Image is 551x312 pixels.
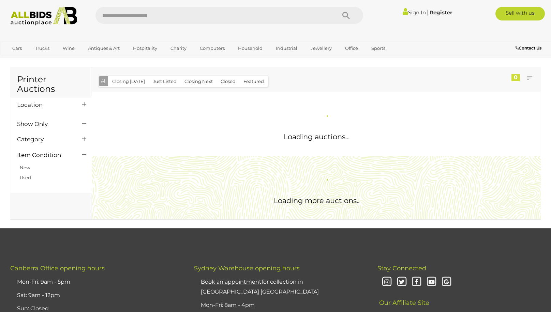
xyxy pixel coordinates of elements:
[17,75,85,94] h1: Printer Auctions
[511,74,520,81] div: 0
[239,76,268,87] button: Featured
[8,43,26,54] a: Cars
[274,196,359,205] span: Loading more auctions..
[20,165,30,170] a: New
[7,7,81,26] img: Allbids.com.au
[284,132,349,141] span: Loading auctions...
[17,102,72,108] h4: Location
[430,9,452,16] a: Register
[426,276,437,288] i: Youtube
[129,43,162,54] a: Hospitality
[441,276,452,288] i: Google
[17,152,72,158] h4: Item Condition
[377,265,426,272] span: Stay Connected
[516,45,541,51] b: Contact Us
[217,76,240,87] button: Closed
[8,54,65,65] a: [GEOGRAPHIC_DATA]
[271,43,302,54] a: Industrial
[201,279,262,285] u: Book an appointment
[427,9,429,16] span: |
[201,279,319,295] a: Book an appointmentfor collection in [GEOGRAPHIC_DATA] [GEOGRAPHIC_DATA]
[516,44,543,52] a: Contact Us
[20,175,31,180] a: Used
[396,276,408,288] i: Twitter
[84,43,124,54] a: Antiques & Art
[180,76,217,87] button: Closing Next
[166,43,191,54] a: Charity
[306,43,336,54] a: Jewellery
[194,265,300,272] span: Sydney Warehouse opening hours
[15,289,177,302] li: Sat: 9am - 12pm
[381,276,393,288] i: Instagram
[17,136,72,143] h4: Category
[411,276,423,288] i: Facebook
[403,9,426,16] a: Sign In
[99,76,108,86] button: All
[377,289,429,307] span: Our Affiliate Site
[495,7,545,20] a: Sell with us
[341,43,362,54] a: Office
[17,121,72,127] h4: Show Only
[10,265,105,272] span: Canberra Office opening hours
[199,299,361,312] li: Mon-Fri: 8am - 4pm
[149,76,181,87] button: Just Listed
[108,76,149,87] button: Closing [DATE]
[15,275,177,289] li: Mon-Fri: 9am - 5pm
[195,43,229,54] a: Computers
[31,43,54,54] a: Trucks
[367,43,390,54] a: Sports
[329,7,363,24] button: Search
[234,43,267,54] a: Household
[58,43,79,54] a: Wine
